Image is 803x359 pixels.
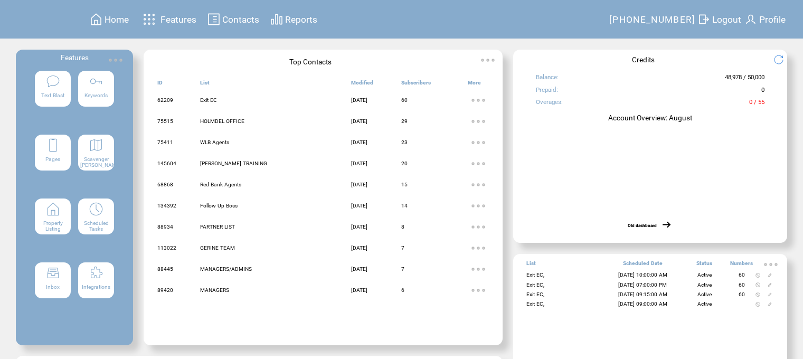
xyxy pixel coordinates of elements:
[140,11,158,28] img: features.svg
[157,224,173,230] span: 88934
[351,245,367,251] span: [DATE]
[157,97,173,103] span: 62209
[200,97,217,103] span: Exit EC
[526,282,544,288] span: Exit EC,
[697,291,712,297] span: Active
[270,13,283,26] img: chart.svg
[618,272,667,278] span: [DATE] 10:00:00 AM
[200,224,235,230] span: PARTNER LIST
[46,284,60,290] span: Inbox
[768,292,772,297] img: edit.svg
[78,71,114,128] a: Keywords
[89,266,103,280] img: integrations.svg
[526,291,544,297] span: Exit EC,
[401,118,408,124] span: 29
[536,73,559,86] span: Balance:
[773,54,792,65] img: refresh.png
[744,13,757,26] img: profile.svg
[35,71,71,128] a: Text Blast
[401,182,408,187] span: 15
[46,138,61,153] img: landing-pages.svg
[89,74,103,89] img: keywords.svg
[755,302,760,307] img: notallowed.svg
[160,14,196,25] span: Features
[43,220,63,232] span: Property Listing
[739,272,745,278] span: 60
[84,220,109,232] span: Scheduled Tasks
[351,97,367,103] span: [DATE]
[697,13,710,26] img: exit.svg
[768,302,772,307] img: edit.svg
[89,138,103,153] img: scavenger.svg
[477,50,498,71] img: ellypsis.svg
[46,266,61,280] img: inbox.svg
[78,199,114,256] a: Scheduled Tasks
[88,11,130,27] a: Home
[157,287,173,293] span: 89420
[351,266,367,272] span: [DATE]
[45,156,60,162] span: Pages
[608,114,692,122] span: Account Overview: August
[78,135,114,192] a: Scavenger [PERSON_NAME]
[157,139,173,145] span: 75411
[755,292,760,297] img: notallowed.svg
[401,80,431,90] span: Subscribers
[749,98,764,110] span: 0 / 55
[628,223,657,228] a: Old dashboard
[41,92,64,98] span: Text Blast
[200,182,241,187] span: Red Bank Agents
[632,55,655,64] span: Credits
[697,272,712,278] span: Active
[105,50,126,71] img: ellypsis.svg
[222,14,259,25] span: Contacts
[35,135,71,192] a: Pages
[80,156,121,168] span: Scavenger [PERSON_NAME]
[401,160,408,166] span: 20
[78,262,114,319] a: Integrations
[468,174,489,195] img: ellypsis.svg
[200,245,235,251] span: GERINE TEAM
[697,282,712,288] span: Active
[401,224,404,230] span: 8
[609,14,696,25] span: [PHONE_NUMBER]
[468,80,481,90] span: More
[743,11,787,27] a: Profile
[351,224,367,230] span: [DATE]
[725,73,764,86] span: 48,978 / 50,000
[755,282,760,287] img: notallowed.svg
[46,74,61,89] img: text-blast.svg
[207,13,220,26] img: contacts.svg
[768,282,772,287] img: edit.svg
[468,238,489,259] img: ellypsis.svg
[759,14,786,25] span: Profile
[351,182,367,187] span: [DATE]
[760,254,781,275] img: ellypsis.svg
[157,266,173,272] span: 88445
[401,203,408,209] span: 14
[35,262,71,319] a: Inbox
[761,86,764,98] span: 0
[90,13,102,26] img: home.svg
[351,139,367,145] span: [DATE]
[526,272,544,278] span: Exit EC,
[468,216,489,238] img: ellypsis.svg
[84,92,108,98] span: Keywords
[468,195,489,216] img: ellypsis.svg
[696,260,712,271] span: Status
[526,260,536,271] span: List
[157,182,173,187] span: 68868
[351,118,367,124] span: [DATE]
[712,14,741,25] span: Logout
[401,287,404,293] span: 6
[200,203,238,209] span: Follow Up Boss
[696,11,743,27] a: Logout
[157,80,163,90] span: ID
[468,132,489,153] img: ellypsis.svg
[157,160,176,166] span: 145604
[401,97,408,103] span: 60
[351,80,373,90] span: Modified
[401,139,408,145] span: 23
[351,287,367,293] span: [DATE]
[82,284,110,290] span: Integrations
[468,111,489,132] img: ellypsis.svg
